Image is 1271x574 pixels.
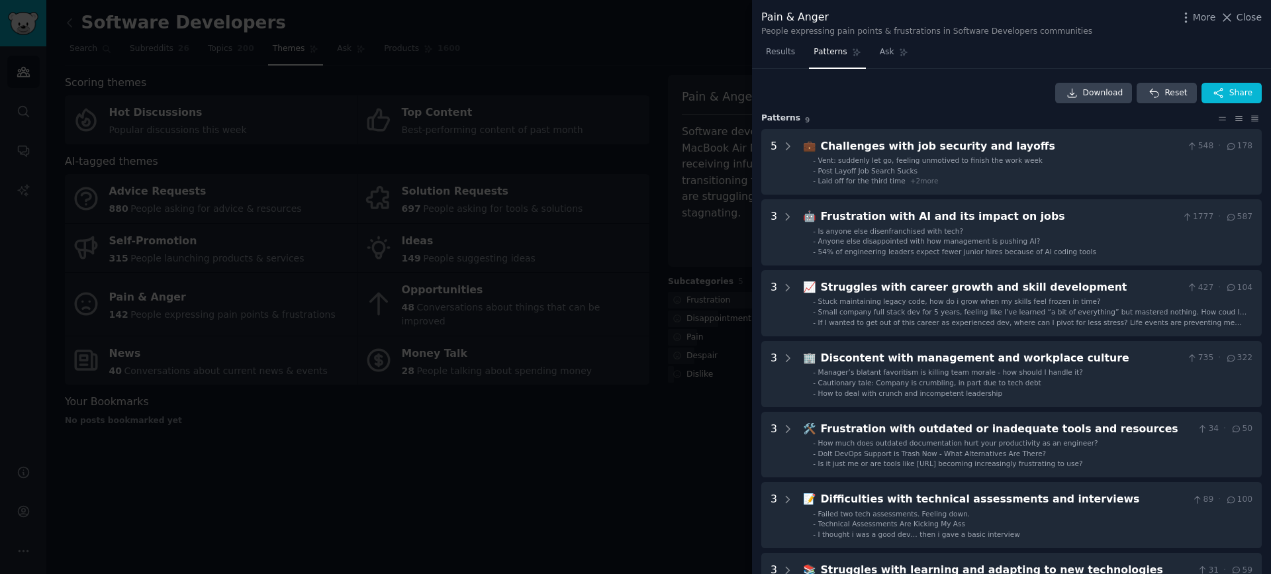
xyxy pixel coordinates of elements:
div: Struggles with career growth and skill development [821,279,1182,296]
div: - [813,318,816,327]
div: - [813,166,816,175]
div: - [813,459,816,468]
div: 3 [771,279,777,327]
div: 3 [771,491,777,539]
span: DoIt DevOps Support is Trash Now - What Alternatives Are There? [818,450,1047,457]
div: - [813,226,816,236]
div: - [813,307,816,316]
div: - [813,509,816,518]
span: Is it just me or are tools like [URL] becoming increasingly frustrating to use? [818,459,1083,467]
span: Cautionary tale: Company is crumbling, in part due to tech debt [818,379,1041,387]
span: Laid off for the third time [818,177,906,185]
span: 9 [805,116,810,124]
span: · [1218,140,1221,152]
div: - [813,449,816,458]
div: - [813,389,816,398]
div: - [813,378,816,387]
div: Frustration with outdated or inadequate tools and resources [821,421,1192,438]
div: Discontent with management and workplace culture [821,350,1182,367]
span: 🏢 [803,352,816,364]
div: - [813,367,816,377]
span: 735 [1186,352,1213,364]
span: 322 [1225,352,1252,364]
span: Close [1237,11,1262,24]
span: Download [1083,87,1123,99]
span: I thought i was a good dev… then i gave a basic interview [818,530,1020,538]
button: Share [1201,83,1262,104]
span: Patterns [814,46,847,58]
div: Pain & Anger [761,9,1092,26]
span: Failed two tech assessments. Feeling down. [818,510,970,518]
span: 89 [1192,494,1213,506]
span: Post Layoff Job Search Sucks [818,167,918,175]
div: - [813,297,816,306]
div: - [813,176,816,185]
span: Stuck maintaining legacy code, how do i grow when my skills feel frozen in time? [818,297,1101,305]
span: If I wanted to get out of this career as experienced dev, where can I pivot for less stress? Life... [818,318,1242,336]
span: · [1223,423,1226,435]
div: 3 [771,209,777,256]
span: 50 [1231,423,1252,435]
span: Results [766,46,795,58]
span: More [1193,11,1216,24]
span: Share [1229,87,1252,99]
span: + 2 more [910,177,939,185]
span: 587 [1225,211,1252,223]
span: Anyone else disappointed with how management is pushing AI? [818,237,1041,245]
div: - [813,236,816,246]
span: · [1218,282,1221,294]
a: Download [1055,83,1133,104]
span: 🤖 [803,210,816,222]
span: 54% of engineering leaders expect fewer junior hires because of AI coding tools [818,248,1096,256]
span: 1777 [1182,211,1214,223]
span: 548 [1186,140,1213,152]
button: Close [1220,11,1262,24]
span: Ask [880,46,894,58]
div: 3 [771,421,777,469]
span: Technical Assessments Are Kicking My Ass [818,520,965,528]
a: Ask [875,42,913,69]
span: 🛠️ [803,422,816,435]
span: Small company full stack dev for 5 years, feeling like I’ve learned “a bit of everything” but mas... [818,308,1247,325]
span: Vent: suddenly let go, feeling unmotived to finish the work week [818,156,1043,164]
div: - [813,438,816,448]
div: - [813,247,816,256]
div: - [813,530,816,539]
div: Frustration with AI and its impact on jobs [821,209,1177,225]
div: 5 [771,138,777,186]
div: Challenges with job security and layoffs [821,138,1182,155]
div: People expressing pain points & frustrations in Software Developers communities [761,26,1092,38]
div: - [813,156,816,165]
span: Is anyone else disenfranchised with tech? [818,227,963,235]
div: Difficulties with technical assessments and interviews [821,491,1188,508]
span: · [1218,494,1221,506]
a: Results [761,42,800,69]
div: 3 [771,350,777,398]
a: Patterns [809,42,865,69]
span: 📈 [803,281,816,293]
span: 📝 [803,493,816,505]
span: 178 [1225,140,1252,152]
span: Reset [1164,87,1187,99]
span: · [1218,211,1221,223]
button: More [1179,11,1216,24]
div: - [813,519,816,528]
span: · [1218,352,1221,364]
span: 💼 [803,140,816,152]
span: How to deal with crunch and incompetent leadership [818,389,1003,397]
span: 100 [1225,494,1252,506]
span: Manager’s blatant favoritism is killing team morale - how should I handle it? [818,368,1083,376]
span: Pattern s [761,113,800,124]
span: 34 [1197,423,1219,435]
span: 104 [1225,282,1252,294]
span: 427 [1186,282,1213,294]
button: Reset [1137,83,1196,104]
span: How much does outdated documentation hurt your productivity as an engineer? [818,439,1098,447]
